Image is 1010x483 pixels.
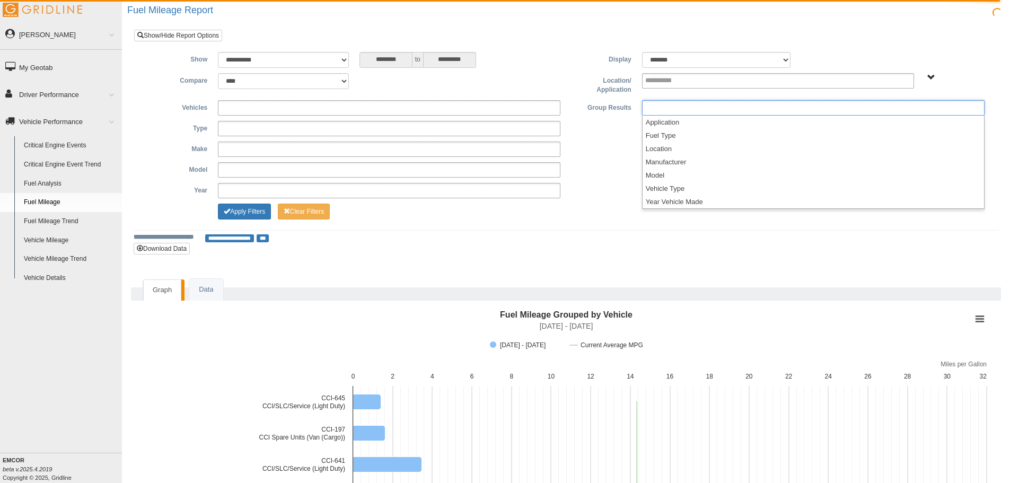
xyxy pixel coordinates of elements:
[353,426,385,441] path: CCI-197 CCI Spare Units (Van (Cargo)), 1.63. 8/1/2025 - 8/31/2025.
[127,5,1010,16] h2: Fuel Mileage Report
[500,310,633,319] text: Fuel Mileage Grouped by Vehicle
[391,373,394,380] text: 2
[785,373,793,380] text: 22
[643,182,984,195] li: Vehicle Type
[979,373,987,380] text: 32
[643,155,984,169] li: Manufacturer
[134,243,190,254] button: Download Data
[143,279,181,301] a: Graph
[745,373,753,380] text: 20
[587,373,594,380] text: 12
[643,116,984,129] li: Application
[3,456,122,482] div: Copyright © 2025, Gridline
[904,373,911,380] text: 28
[142,162,213,175] label: Model
[19,231,122,250] a: Vehicle Mileage
[643,195,984,208] li: Year Vehicle Made
[643,129,984,142] li: Fuel Type
[941,361,987,368] text: Miles per Gallon
[19,250,122,269] a: Vehicle Mileage Trend
[142,100,213,113] label: Vehicles
[510,373,513,380] text: 8
[825,373,832,380] text: 24
[3,457,24,463] b: EMCOR
[19,212,122,231] a: Fuel Mileage Trend
[262,394,345,410] text: CCI-645 CCI/SLC/Service (Light Duty)
[706,373,714,380] text: 18
[19,174,122,194] a: Fuel Analysis
[643,142,984,155] li: Location
[142,183,213,196] label: Year
[490,341,559,349] button: Show 8/1/2025 - 8/31/2025
[566,100,636,113] label: Group Results
[278,204,330,219] button: Change Filter Options
[972,312,987,327] button: View chart menu, Fuel Mileage Grouped by Vehicle
[142,73,213,86] label: Compare
[19,136,122,155] a: Critical Engine Events
[262,457,345,472] text: CCI-641 CCI/SLC/Service (Light Duty)
[352,373,355,380] text: 0
[3,3,82,17] img: Gridline
[19,155,122,174] a: Critical Engine Event Trend
[142,52,213,65] label: Show
[864,373,872,380] text: 26
[189,279,223,301] a: Data
[19,193,122,212] a: Fuel Mileage
[19,269,122,288] a: Vehicle Details
[142,121,213,134] label: Type
[627,373,634,380] text: 14
[570,341,643,349] button: Show Current Average MPG
[666,373,674,380] text: 16
[259,426,346,441] text: CCI-197 CCI Spare Units (Van (Cargo))
[643,169,984,182] li: Model
[548,373,555,380] text: 10
[566,73,636,95] label: Location/ Application
[353,457,422,472] path: CCI-641 CCI/SLC/Service (Light Duty), 3.47. 8/1/2025 - 8/31/2025.
[3,466,52,472] i: beta v.2025.4.2019
[353,394,381,410] path: CCI-645 CCI/SLC/Service (Light Duty), 1.41. 8/1/2025 - 8/31/2025.
[566,52,636,65] label: Display
[134,30,222,41] a: Show/Hide Report Options
[540,322,593,330] text: [DATE] - [DATE]
[470,373,474,380] text: 6
[142,142,213,154] label: Make
[412,52,423,68] span: to
[218,204,271,219] button: Change Filter Options
[431,373,434,380] text: 4
[944,373,951,380] text: 30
